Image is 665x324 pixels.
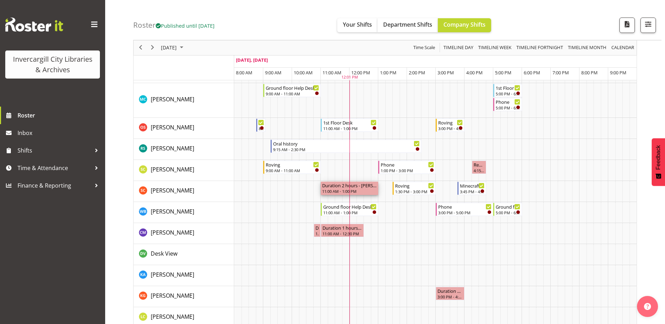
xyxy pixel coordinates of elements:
span: Feedback [655,145,661,170]
span: Department Shifts [383,21,432,28]
td: Serena Casey resource [134,181,234,202]
span: [PERSON_NAME] [151,292,194,299]
button: Feedback - Show survey [652,138,665,186]
div: Michelle Cunningham"s event - Ground floor Help Desk Begin From Thursday, October 9, 2025 at 9:00... [263,84,321,97]
span: 8:00 PM [581,69,598,76]
span: Company Shifts [443,21,486,28]
button: Timeline Month [567,43,608,52]
img: help-xxl-2.png [644,303,651,310]
div: Willem Burger"s event - Ground floor Help Desk Begin From Thursday, October 9, 2025 at 5:00:00 PM... [493,203,522,216]
span: Desk View [151,250,177,257]
div: Chamique Mamolo"s event - Duration 1 hours - Chamique Mamolo Begin From Thursday, October 9, 2025... [321,224,364,237]
button: Time Scale [412,43,436,52]
div: 8:45 AM - 9:05 AM [259,126,264,131]
div: 11:00 AM - 1:00 PM [323,126,376,131]
div: 11:00 AM - 1:00 PM [322,188,377,194]
span: [DATE], [DATE] [236,57,268,63]
button: Next [148,43,157,52]
span: Time Scale [413,43,436,52]
div: Samuel Carter"s event - Roving Begin From Thursday, October 9, 2025 at 9:00:00 AM GMT+13:00 Ends ... [263,161,321,174]
span: Timeline Fortnight [516,43,564,52]
button: Company Shifts [438,18,491,32]
span: 8:00 AM [236,69,252,76]
div: Michelle Cunningham"s event - 1st Floor Desk Begin From Thursday, October 9, 2025 at 5:00:00 PM G... [493,84,522,97]
div: Serena Casey"s event - Minecraft club Begin From Thursday, October 9, 2025 at 3:45:00 PM GMT+13:0... [457,182,486,195]
a: [PERSON_NAME] [151,270,194,279]
div: next period [147,40,158,55]
td: Katie Greene resource [134,286,234,307]
div: 11:00 AM - 1:00 PM [323,210,376,215]
div: Ground floor Help Desk [323,203,376,210]
div: Katie Greene"s event - Duration 1 hours - Katie Greene Begin From Thursday, October 9, 2025 at 3:... [436,287,464,300]
td: Kathy Aloniu resource [134,265,234,286]
a: [PERSON_NAME] [151,291,194,300]
span: 6:00 PM [524,69,540,76]
div: Duration 2 hours - [PERSON_NAME] [322,182,377,189]
a: [PERSON_NAME] [151,95,194,103]
div: Olivia Stanley"s event - Roving Begin From Thursday, October 9, 2025 at 3:00:00 PM GMT+13:00 Ends... [436,119,464,132]
div: 5:00 PM - 6:00 PM [496,91,520,96]
div: Oral history [273,140,420,147]
div: Samuel Carter"s event - Phone Begin From Thursday, October 9, 2025 at 1:00:00 PM GMT+13:00 Ends A... [378,161,436,174]
td: Samuel Carter resource [134,160,234,181]
span: Shifts [18,145,91,156]
div: 3:00 PM - 5:00 PM [438,210,491,215]
div: Willem Burger"s event - Ground floor Help Desk Begin From Thursday, October 9, 2025 at 11:00:00 A... [321,203,378,216]
a: [PERSON_NAME] [151,312,194,321]
td: Chamique Mamolo resource [134,223,234,244]
span: Published until [DATE] [156,22,215,29]
span: 3:00 PM [437,69,454,76]
a: [PERSON_NAME] [151,144,194,153]
div: Olivia Stanley"s event - 1st Floor Desk Begin From Thursday, October 9, 2025 at 11:00:00 AM GMT+1... [321,119,378,132]
div: Willem Burger"s event - Phone Begin From Thursday, October 9, 2025 at 3:00:00 PM GMT+13:00 Ends A... [436,203,493,216]
span: Timeline Week [477,43,512,52]
h4: Roster [133,21,215,29]
span: Time & Attendance [18,163,91,173]
td: Willem Burger resource [134,202,234,223]
div: 9:00 AM - 11:00 AM [266,168,319,173]
div: 3:00 PM - 4:00 PM [438,126,463,131]
span: 12:00 PM [351,69,370,76]
span: 4:00 PM [466,69,483,76]
div: 5:00 PM - 6:00 PM [496,105,520,110]
a: [PERSON_NAME] [151,123,194,131]
button: October 2025 [160,43,186,52]
button: Month [610,43,636,52]
div: Duration 1 hours - [PERSON_NAME] [437,287,463,294]
div: Phone [496,98,520,105]
div: 3:45 PM - 4:45 PM [460,189,484,194]
div: 1st Floor Desk [496,84,520,91]
button: Your Shifts [337,18,378,32]
div: Michelle Cunningham"s event - Phone Begin From Thursday, October 9, 2025 at 5:00:00 PM GMT+13:00 ... [493,98,522,111]
span: [PERSON_NAME] [151,187,194,194]
div: 10:45 AM - 11:00 AM [315,231,319,236]
td: Olivia Stanley resource [134,118,234,139]
div: Repeats every [DATE] - [PERSON_NAME] [474,161,484,168]
div: 9:00 AM - 11:00 AM [266,91,319,96]
div: Olivia Stanley"s event - Newspapers Begin From Thursday, October 9, 2025 at 8:45:00 AM GMT+13:00 ... [256,119,266,132]
button: Timeline Week [477,43,513,52]
div: 4:15 PM - 4:45 PM [474,168,484,173]
img: Rosterit website logo [5,18,63,32]
a: [PERSON_NAME] [151,186,194,195]
td: Desk View resource [134,244,234,265]
span: [DATE] [160,43,177,52]
div: Phone [438,203,491,210]
div: Duration 1 hours - [PERSON_NAME] [323,224,362,231]
span: Timeline Day [443,43,474,52]
div: 12:01 PM [341,75,358,81]
a: [PERSON_NAME] [151,207,194,216]
td: Michelle Cunningham resource [134,83,234,118]
span: [PERSON_NAME] [151,144,194,152]
td: Rosie Stather resource [134,139,234,160]
span: 1:00 PM [380,69,396,76]
span: Your Shifts [343,21,372,28]
span: [PERSON_NAME] [151,271,194,278]
button: Fortnight [515,43,564,52]
span: [PERSON_NAME] [151,166,194,173]
span: [PERSON_NAME] [151,313,194,320]
span: 2:00 PM [409,69,425,76]
div: Samuel Carter"s event - Repeats every thursday - Samuel Carter Begin From Thursday, October 9, 20... [472,161,486,174]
